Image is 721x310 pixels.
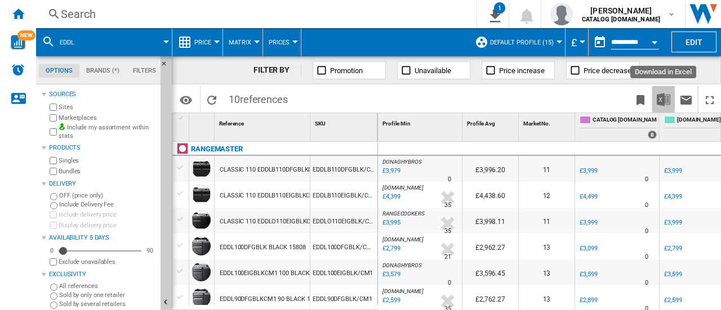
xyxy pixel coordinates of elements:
div: Products [49,143,156,152]
div: £2,599 [662,295,682,306]
button: £ [571,28,582,56]
md-tab-item: Filters [126,64,163,78]
input: Include Delivery Fee [50,202,57,209]
div: £3,599 [662,269,682,280]
div: £3,999 [578,165,597,177]
div: EDDLB110EIGBLK/CM1 [310,182,377,208]
button: Default profile (15) [490,28,559,56]
button: Open calendar [644,30,665,51]
div: £3,999 [578,217,597,228]
button: Price increase [482,61,555,79]
button: Send this report by email [675,86,697,113]
div: Search [61,6,447,22]
input: Singles [50,157,57,164]
div: Price [178,28,217,56]
div: Sort None [465,113,518,131]
md-tab-item: Brands (*) [79,64,126,78]
div: Delivery Time : 0 day [645,251,648,263]
span: Prices [269,39,290,46]
label: Include my assortment within stats [59,123,156,141]
div: 13 [519,259,575,285]
md-slider: Availability [59,245,141,257]
div: 1 [494,2,505,14]
div: £4,499 [578,191,597,203]
div: Delivery [49,179,156,188]
label: Sites [59,103,156,111]
md-tab-item: Options [39,64,79,78]
button: Options [175,89,197,110]
div: Profile Min Sort None [380,113,462,131]
div: EDDLB110DFGBLK/CM1 [310,156,377,182]
span: Reference [219,120,244,127]
div: Delivery Time : 0 day [448,277,451,289]
span: [DOMAIN_NAME] [382,288,424,294]
span: Promotion [330,66,363,75]
label: OFF (price only) [59,191,156,200]
span: £ [571,37,577,48]
button: Price [194,28,217,56]
div: Sources [49,90,156,99]
div: 11 [519,156,575,182]
span: [DOMAIN_NAME] [382,185,424,191]
b: CATALOG [DOMAIN_NAME] [582,16,660,23]
span: RANGECOOKERS [382,210,425,217]
img: mysite-bg-18x18.png [59,123,65,130]
div: Click to filter on that brand [191,142,243,156]
button: Edit [671,32,716,52]
div: 8 offers sold by CATALOG RANGEMASTER.UK [648,131,657,139]
img: wise-card.svg [11,35,25,50]
div: Sort None [380,113,462,131]
div: Last updated : Tuesday, 7 October 2025 10:01 [381,191,400,203]
span: SKU [315,120,326,127]
div: Availability 5 Days [49,233,156,242]
div: 12 [519,182,575,208]
label: Exclude unavailables [59,258,156,266]
div: CATALOG [DOMAIN_NAME] 8 offers sold by CATALOG RANGEMASTER.UK [577,113,659,141]
span: NEW [17,30,35,41]
div: £4,499 [580,193,597,200]
div: Delivery Time : 0 day [645,226,648,237]
div: £3,999 [664,219,682,226]
div: Delivery Time : 21 days [444,251,451,263]
span: DONAGHYBROS [382,262,422,268]
div: £3,099 [580,245,597,252]
label: All references [59,282,156,290]
button: Matrix [229,28,257,56]
div: Delivery Time : 0 day [448,174,451,185]
div: 13 [519,233,575,259]
label: Sold by only one retailer [59,291,156,299]
div: Last updated : Tuesday, 7 October 2025 11:11 [381,269,400,280]
div: CLASSIC 110 EDDLB110DFGBLKCM1 BLACK 15828 [220,157,360,183]
div: Sort None [192,113,214,131]
div: £3,596.45 [462,259,518,285]
div: Delivery Time : 35 days [444,200,451,211]
label: Include Delivery Fee [59,200,156,209]
label: Bundles [59,167,156,176]
button: eddl [60,28,86,56]
div: £4,399 [662,191,682,203]
div: £3,999 [662,217,682,228]
div: £3,599 [578,269,597,280]
div: Prices [269,28,295,56]
div: £3,599 [580,271,597,278]
span: Market No. [523,120,550,127]
div: Default profile (15) [475,28,559,56]
div: £2,799 [662,243,682,254]
div: Exclusivity [49,270,156,279]
button: Price decrease [566,61,639,79]
input: Marketplaces [50,114,57,122]
input: Include delivery price [50,211,57,218]
img: alerts-logo.svg [11,63,25,77]
label: Sold by several retailers [59,300,156,308]
div: £2,899 [580,296,597,304]
input: Bundles [50,168,57,175]
span: eddl [60,39,74,46]
label: Include delivery price [59,210,156,219]
span: [PERSON_NAME] [582,5,660,16]
div: Last updated : Tuesday, 7 October 2025 11:13 [381,165,400,177]
button: Reload [201,86,223,113]
button: Maximize [698,86,721,113]
div: £3,999 [580,167,597,174]
div: £2,899 [578,295,597,306]
label: Singles [59,156,156,165]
